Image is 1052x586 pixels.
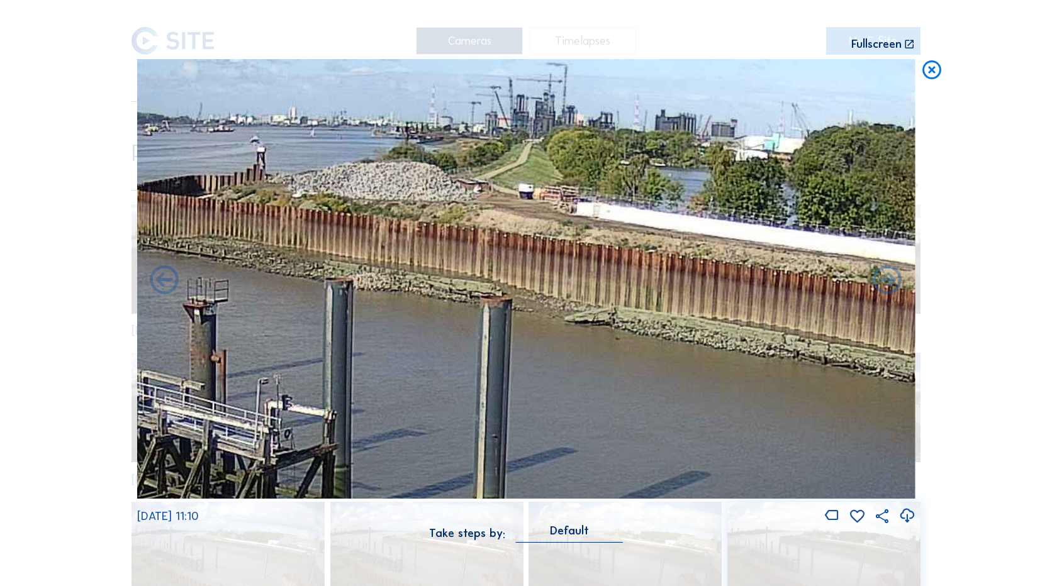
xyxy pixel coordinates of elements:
[147,264,182,299] i: Forward
[137,509,199,523] span: [DATE] 11:10
[516,525,624,542] div: Default
[429,528,505,539] div: Take steps by:
[137,59,915,499] img: Image
[550,525,589,536] div: Default
[851,38,902,50] div: Fullscreen
[870,264,905,299] i: Back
